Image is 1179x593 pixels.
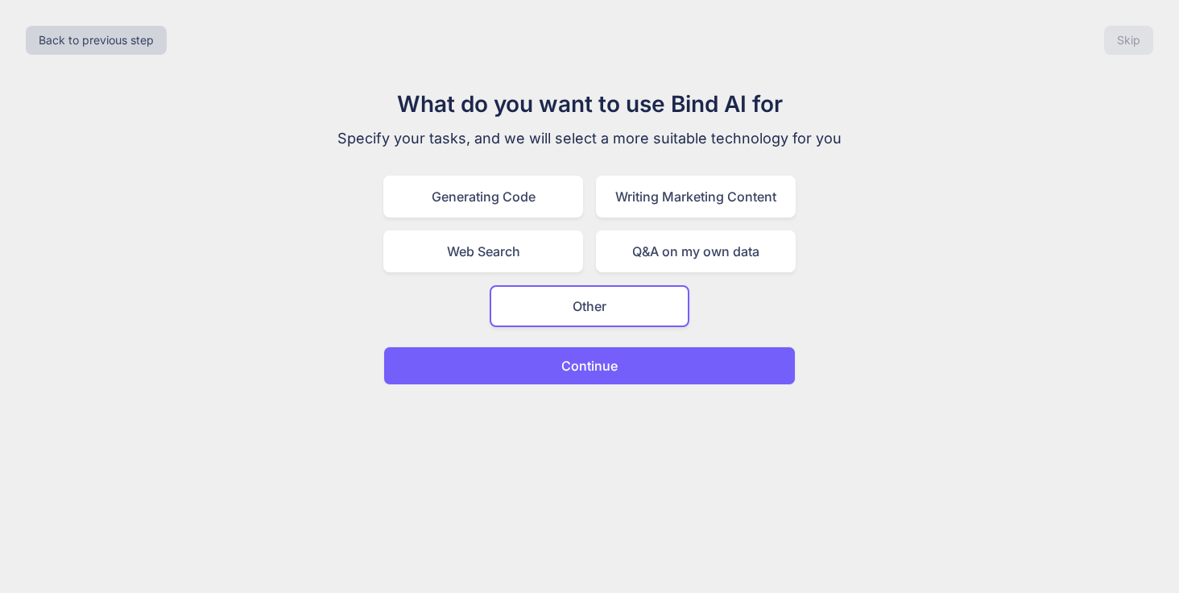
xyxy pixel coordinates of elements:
[561,356,618,375] p: Continue
[319,127,860,150] p: Specify your tasks, and we will select a more suitable technology for you
[383,176,583,218] div: Generating Code
[490,285,689,327] div: Other
[596,176,796,218] div: Writing Marketing Content
[383,346,796,385] button: Continue
[319,87,860,121] h1: What do you want to use Bind AI for
[383,230,583,272] div: Web Search
[26,26,167,55] button: Back to previous step
[1104,26,1153,55] button: Skip
[596,230,796,272] div: Q&A on my own data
